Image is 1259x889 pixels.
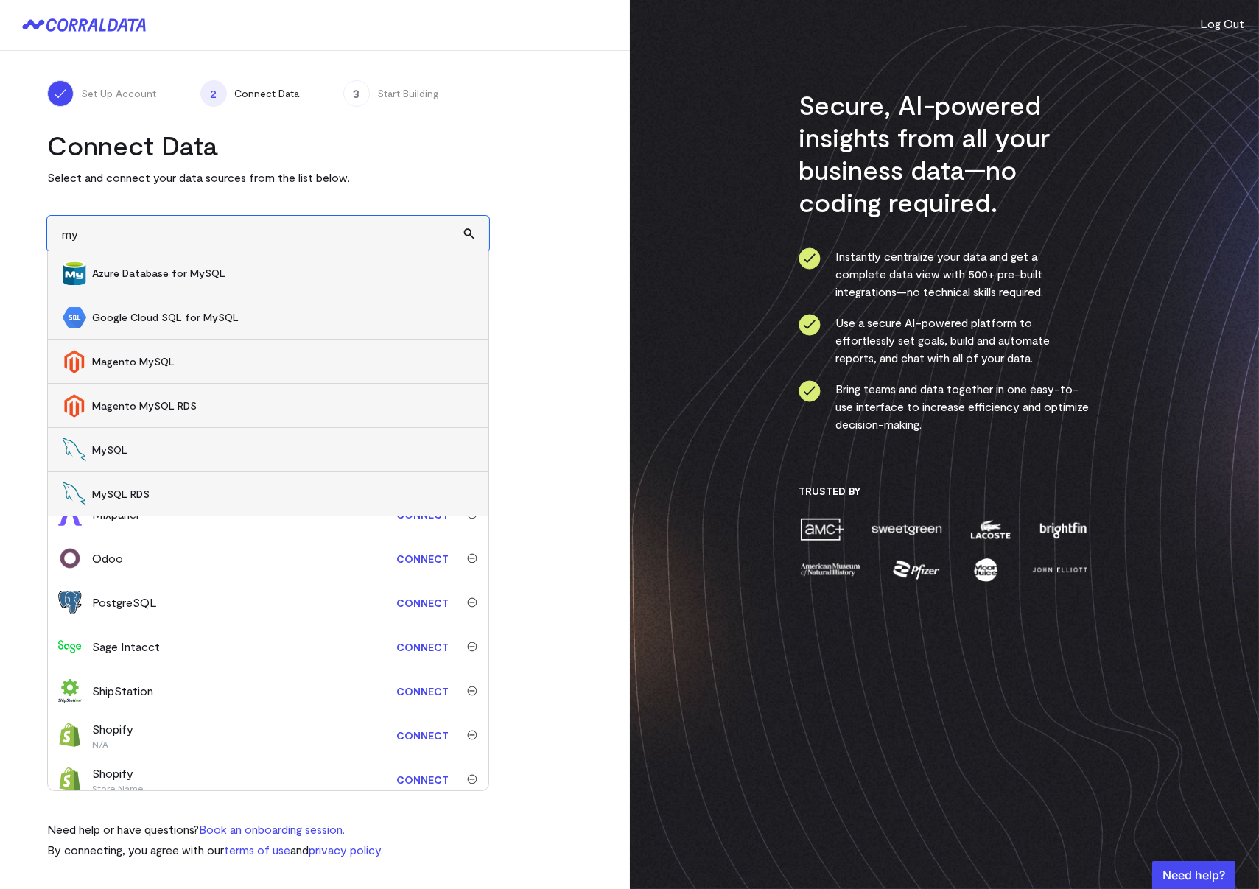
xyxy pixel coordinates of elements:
[799,88,1090,218] h3: Secure, AI-powered insights from all your business data—no coding required.
[799,380,821,402] img: ico-check-circle-4b19435c.svg
[47,129,489,161] h2: Connect Data
[389,766,456,793] a: Connect
[92,782,144,794] p: Store Name
[799,247,1090,301] li: Instantly centralize your data and get a complete data view with 500+ pre-built integrations—no t...
[58,547,82,570] img: odoo-0549de51.svg
[63,394,86,418] img: Magento MySQL RDS
[891,557,942,583] img: pfizer-e137f5fc.png
[799,314,1090,367] li: Use a secure AI-powered platform to effortlessly set goals, build and automate reports, and chat ...
[92,638,160,656] div: Sage Intacct
[92,594,157,611] div: PostgreSQL
[92,266,474,281] span: Azure Database for MySQL
[92,354,474,369] span: Magento MySQL
[389,589,456,616] a: Connect
[92,443,474,457] span: MySQL
[63,482,86,506] img: MySQL RDS
[92,487,474,502] span: MySQL RDS
[92,738,133,750] p: N/A
[467,597,477,608] img: trash-40e54a27.svg
[234,86,299,101] span: Connect Data
[969,516,1012,542] img: lacoste-7a6b0538.png
[53,86,68,101] img: ico-check-white-5ff98cb1.svg
[92,682,153,700] div: ShipStation
[467,774,477,784] img: trash-40e54a27.svg
[799,516,846,542] img: amc-0b11a8f1.png
[870,516,944,542] img: sweetgreen-1d1fb32c.png
[200,80,227,107] span: 2
[389,722,456,749] a: Connect
[81,86,156,101] span: Set Up Account
[63,438,86,462] img: MySQL
[63,261,86,285] img: Azure Database for MySQL
[92,398,474,413] span: Magento MySQL RDS
[377,86,439,101] span: Start Building
[47,169,489,186] p: Select and connect your data sources from the list below.
[58,635,82,658] img: sage_intacct-9210f79a.svg
[47,821,383,838] p: Need help or have questions?
[63,350,86,373] img: Magento MySQL
[799,314,821,336] img: ico-check-circle-4b19435c.svg
[343,80,370,107] span: 3
[467,553,477,563] img: trash-40e54a27.svg
[1200,15,1244,32] button: Log Out
[799,485,1090,498] h3: Trusted By
[799,380,1090,433] li: Bring teams and data together in one easy-to-use interface to increase efficiency and optimize de...
[58,679,82,703] img: shipstation-0b490974.svg
[467,686,477,696] img: trash-40e54a27.svg
[389,678,456,705] a: Connect
[799,247,821,270] img: ico-check-circle-4b19435c.svg
[47,841,383,859] p: By connecting, you agree with our and
[199,822,345,836] a: Book an onboarding session.
[92,720,133,750] div: Shopify
[63,306,86,329] img: Google Cloud SQL for MySQL
[58,591,82,614] img: postgres-5a1a2aed.svg
[799,557,862,583] img: amnh-5afada46.png
[92,310,474,325] span: Google Cloud SQL for MySQL
[1030,557,1090,583] img: john-elliott-25751c40.png
[47,216,489,252] input: Search and add other data sources
[58,767,82,791] img: shopify-673fa4e3.svg
[467,642,477,652] img: trash-40e54a27.svg
[389,633,456,661] a: Connect
[58,723,82,747] img: shopify-673fa4e3.svg
[467,730,477,740] img: trash-40e54a27.svg
[224,843,290,857] a: terms of use
[92,765,144,794] div: Shopify
[1037,516,1090,542] img: brightfin-a251e171.png
[389,545,456,572] a: Connect
[971,557,1000,583] img: moon-juice-c312e729.png
[92,549,123,567] div: Odoo
[309,843,383,857] a: privacy policy.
